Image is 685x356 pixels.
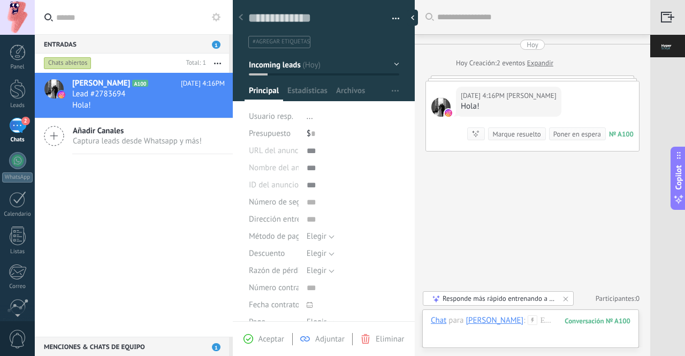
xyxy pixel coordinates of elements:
span: 0 [636,294,640,303]
div: [DATE] 4:16PM [461,90,506,101]
span: URL del anuncio de TikTok [249,147,339,155]
span: Número contrato [249,284,307,292]
div: Pago [249,314,299,331]
button: Elegir [307,245,334,262]
span: Número de seguimiento [249,198,331,206]
span: Nombre del anuncio de TikTok [249,164,353,172]
span: Método de pago [249,232,305,240]
button: Elegir [307,314,334,331]
div: Número contrato [249,279,299,297]
div: Chats [2,137,33,143]
span: Aceptar [258,334,284,344]
span: Copilot [673,165,684,190]
div: Maria Lucía [466,315,523,325]
div: Menciones & Chats de equipo [35,337,229,356]
div: ID del anuncio de TikTok [249,177,299,194]
div: Chats abiertos [44,57,92,70]
span: Archivos [336,86,365,101]
span: Elegir [307,248,326,259]
span: Razón de pérdida [249,267,308,275]
div: Número de seguimiento [249,194,299,211]
span: Lead #2783694 [72,89,125,100]
div: Dirección entrega [249,211,299,228]
button: Elegir [307,262,334,279]
a: Expandir [527,58,553,69]
span: ... [307,111,313,122]
span: Descuento [249,249,285,257]
span: Hola! [72,100,91,110]
span: para [448,315,463,326]
div: Creación: [456,58,553,69]
div: Panel [2,64,33,71]
div: Usuario resp. [249,108,299,125]
button: Más [206,54,229,73]
div: Fecha contrato [249,297,299,314]
span: Añadir Canales [73,126,202,136]
div: Hola! [461,101,557,112]
span: 2 eventos [497,58,525,69]
div: Descuento [249,245,299,262]
span: Adjuntar [315,334,345,344]
div: Método de pago [249,228,299,245]
span: Usuario resp. [249,111,293,122]
div: $ [307,125,399,142]
img: instagram.svg [445,109,452,117]
span: Elegir [307,317,326,327]
a: Participantes:0 [596,294,640,303]
span: Elegir [307,266,326,276]
span: Elegir [307,231,326,241]
span: 2 [21,117,30,125]
div: Hoy [527,40,538,50]
button: Elegir [307,228,334,245]
span: [PERSON_NAME] [72,78,130,89]
span: #agregar etiquetas [253,38,310,46]
span: Pago [249,318,265,326]
div: № A100 [609,130,634,139]
div: Listas [2,248,33,255]
div: Responde más rápido entrenando a tu asistente AI con tus fuentes de datos [443,294,555,303]
span: Fecha contrato [249,301,300,309]
div: Hoy [456,58,469,69]
span: A100 [132,80,148,87]
div: Presupuesto [249,125,299,142]
div: Total: 1 [182,58,206,69]
div: 100 [565,316,630,325]
span: : [523,315,525,326]
span: 1 [212,343,220,351]
div: Calendario [2,211,33,218]
span: Dirección entrega [249,215,309,223]
div: Correo [2,283,33,290]
span: Captura leads desde Whatsapp y más! [73,136,202,146]
span: 1 [212,41,220,49]
img: icon [58,91,65,99]
span: ID del anuncio de TikTok [249,181,333,189]
span: Maria Lucía [431,97,451,117]
a: avataricon[PERSON_NAME]A100[DATE] 4:16PMLead #2783694Hola! [35,73,233,118]
span: Principal [249,86,279,101]
div: URL del anuncio de TikTok [249,142,299,160]
span: Presupuesto [249,128,291,139]
div: Nombre del anuncio de TikTok [249,160,299,177]
div: WhatsApp [2,172,33,183]
div: Marque resuelto [492,129,541,139]
div: Ocultar [407,10,418,26]
div: Leads [2,102,33,109]
span: [DATE] 4:16PM [181,78,225,89]
span: Eliminar [376,334,404,344]
span: Estadísticas [287,86,328,101]
span: Maria Lucía [506,90,556,101]
div: Entradas [35,34,229,54]
div: Razón de pérdida [249,262,299,279]
div: Poner en espera [553,129,601,139]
